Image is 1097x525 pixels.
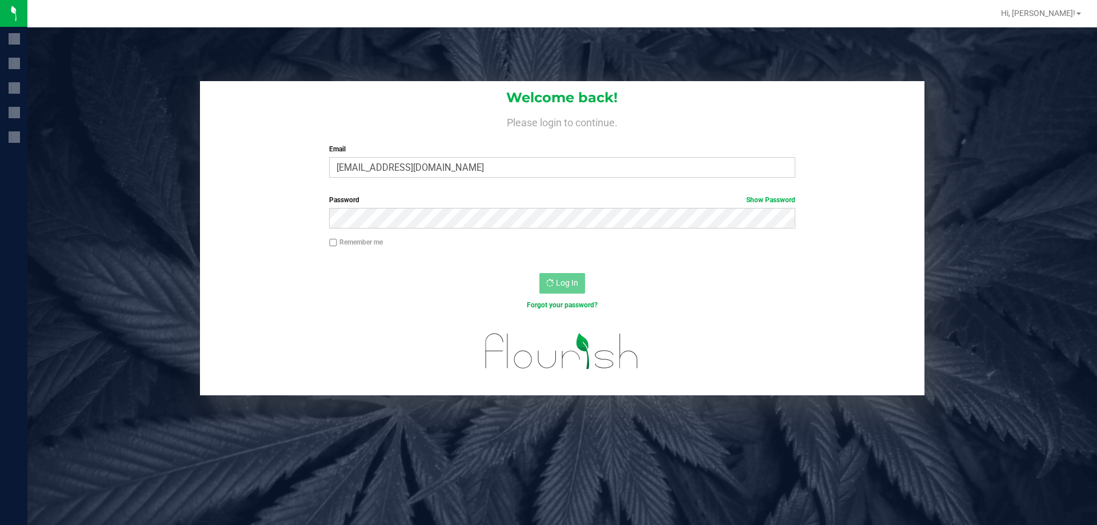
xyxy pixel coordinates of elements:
[329,196,359,204] span: Password
[539,273,585,294] button: Log In
[329,144,795,154] label: Email
[746,196,795,204] a: Show Password
[200,114,924,128] h4: Please login to continue.
[471,322,652,380] img: flourish_logo.svg
[556,278,578,287] span: Log In
[527,301,598,309] a: Forgot your password?
[200,90,924,105] h1: Welcome back!
[329,239,337,247] input: Remember me
[1001,9,1075,18] span: Hi, [PERSON_NAME]!
[329,237,383,247] label: Remember me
